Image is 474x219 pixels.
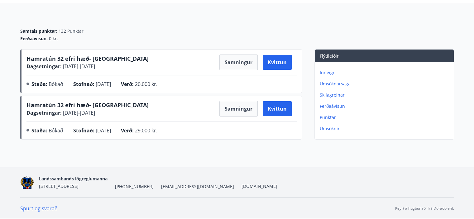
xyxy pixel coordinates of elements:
span: Staða : [31,127,47,134]
span: [DATE] [96,127,111,134]
p: Umsóknarsaga [320,81,451,87]
span: 132 Punktar [59,28,84,34]
span: [EMAIL_ADDRESS][DOMAIN_NAME] [161,183,234,190]
span: Bókað [49,81,63,88]
a: Spurt og svarað [20,205,58,212]
span: Dagsetningar : [26,109,62,116]
p: Punktar [320,114,451,121]
button: Kvittun [263,101,292,116]
span: Dagsetningar : [26,63,62,70]
span: [DATE] [96,81,111,88]
button: Samningur [219,55,258,70]
span: [DATE] - [DATE] [62,63,95,70]
button: Samningur [219,101,258,117]
span: 29.000 kr. [135,127,157,134]
span: Bókað [49,127,63,134]
span: Ferðaávísun : [20,36,48,42]
span: [PHONE_NUMBER] [115,183,154,190]
span: Hamratún 32 efri hæð- [GEOGRAPHIC_DATA] [26,55,149,62]
span: [DATE] - [DATE] [62,109,95,116]
p: Keyrt á hugbúnaði frá Dorado ehf. [395,206,454,211]
p: Umsóknir [320,126,451,132]
img: 1cqKbADZNYZ4wXUG0EC2JmCwhQh0Y6EN22Kw4FTY.png [20,176,34,189]
span: 0 kr. [49,36,58,42]
a: [DOMAIN_NAME] [242,183,277,189]
span: Hamratún 32 efri hæð- [GEOGRAPHIC_DATA] [26,101,149,109]
span: Stofnað : [73,81,94,88]
p: Skilagreinar [320,92,451,98]
span: Flýtileiðir [320,53,339,59]
span: Stofnað : [73,127,94,134]
span: Verð : [121,81,134,88]
span: Verð : [121,127,134,134]
span: Landssambands lögreglumanna [39,176,108,182]
button: Kvittun [263,55,292,70]
span: Samtals punktar : [20,28,57,34]
span: 20.000 kr. [135,81,157,88]
span: [STREET_ADDRESS] [39,183,79,189]
p: Ferðaávísun [320,103,451,109]
span: Staða : [31,81,47,88]
p: Inneign [320,69,451,76]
